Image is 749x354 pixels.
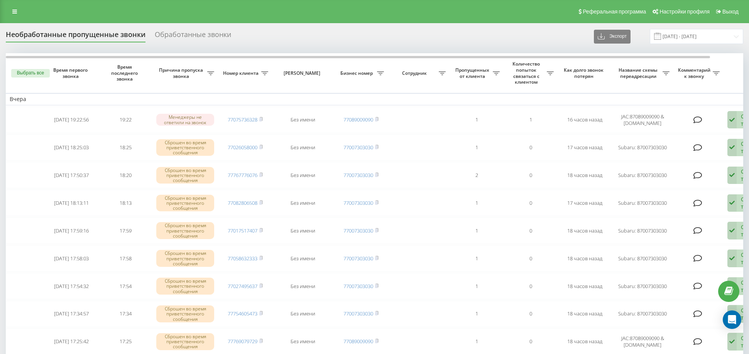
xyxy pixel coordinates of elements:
[558,107,612,133] td: 16 часов назад
[343,172,373,179] a: 77007303030
[594,30,631,44] button: Экспорт
[228,338,257,345] a: 77769079729
[504,217,558,244] td: 0
[156,195,214,212] div: Сброшен во время приветственного сообщения
[98,162,152,188] td: 18:20
[612,135,673,161] td: Subaru: 87007303030
[450,162,504,188] td: 2
[228,310,257,317] a: 77754605473
[155,30,231,42] div: Обработанные звонки
[44,301,98,327] td: [DATE] 17:34:57
[11,69,50,78] button: Выбрать все
[392,70,439,76] span: Сотрудник
[228,283,257,290] a: 77027495637
[558,245,612,271] td: 18 часов назад
[98,245,152,271] td: 17:58
[343,144,373,151] a: 77007303030
[343,283,373,290] a: 77007303030
[156,167,214,184] div: Сброшен во время приветственного сообщения
[612,217,673,244] td: Subaru: 87007303030
[156,250,214,267] div: Сброшен во время приветственного сообщения
[504,301,558,327] td: 0
[228,199,257,206] a: 77082806508
[343,255,373,262] a: 77007303030
[105,64,146,82] span: Время последнего звонка
[504,107,558,133] td: 1
[450,107,504,133] td: 1
[612,301,673,327] td: Subaru: 87007303030
[558,301,612,327] td: 18 часов назад
[564,67,605,79] span: Как долго звонок потерян
[228,144,257,151] a: 77026058000
[504,190,558,216] td: 0
[156,139,214,156] div: Сброшен во время приветственного сообщения
[98,217,152,244] td: 17:59
[453,67,493,79] span: Пропущенных от клиента
[272,135,334,161] td: Без имени
[612,107,673,133] td: JAC:87089009090 & [DOMAIN_NAME]
[343,227,373,234] a: 77007303030
[98,190,152,216] td: 18:13
[677,67,713,79] span: Комментарий к звонку
[156,114,214,125] div: Менеджеры не ответили на звонок
[612,273,673,299] td: Subaru: 87007303030
[279,70,327,76] span: [PERSON_NAME]
[44,162,98,188] td: [DATE] 17:50:37
[615,67,663,79] span: Название схемы переадресации
[6,30,145,42] div: Необработанные пропущенные звонки
[156,305,214,322] div: Сброшен во время приветственного сообщения
[44,217,98,244] td: [DATE] 17:59:16
[51,67,92,79] span: Время первого звонка
[612,190,673,216] td: Subaru: 87007303030
[450,135,504,161] td: 1
[558,217,612,244] td: 18 часов назад
[44,190,98,216] td: [DATE] 18:13:11
[44,135,98,161] td: [DATE] 18:25:03
[583,8,646,15] span: Реферальная программа
[504,273,558,299] td: 0
[558,162,612,188] td: 18 часов назад
[338,70,377,76] span: Бизнес номер
[222,70,261,76] span: Номер клиента
[156,333,214,350] div: Сброшен во время приветственного сообщения
[98,273,152,299] td: 17:54
[228,172,257,179] a: 77767776076
[343,338,373,345] a: 77089009090
[156,67,207,79] span: Причина пропуска звонка
[659,8,710,15] span: Настройки профиля
[44,273,98,299] td: [DATE] 17:54:32
[558,190,612,216] td: 17 часов назад
[98,107,152,133] td: 19:22
[723,310,741,329] div: Open Intercom Messenger
[343,116,373,123] a: 77089009090
[272,245,334,271] td: Без имени
[612,245,673,271] td: Subaru: 87007303030
[504,135,558,161] td: 0
[228,227,257,234] a: 77017517407
[450,217,504,244] td: 1
[343,199,373,206] a: 77007303030
[98,301,152,327] td: 17:34
[558,135,612,161] td: 17 часов назад
[450,190,504,216] td: 1
[722,8,739,15] span: Выход
[507,61,547,85] span: Количество попыток связаться с клиентом
[228,116,257,123] a: 77075736328
[44,245,98,271] td: [DATE] 17:58:03
[156,278,214,295] div: Сброшен во время приветственного сообщения
[272,217,334,244] td: Без имени
[98,135,152,161] td: 18:25
[450,273,504,299] td: 1
[558,273,612,299] td: 18 часов назад
[272,190,334,216] td: Без имени
[272,162,334,188] td: Без имени
[343,310,373,317] a: 77007303030
[504,245,558,271] td: 0
[450,245,504,271] td: 1
[272,107,334,133] td: Без имени
[44,107,98,133] td: [DATE] 19:22:56
[272,301,334,327] td: Без имени
[612,162,673,188] td: Subaru: 87007303030
[228,255,257,262] a: 77058632333
[450,301,504,327] td: 1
